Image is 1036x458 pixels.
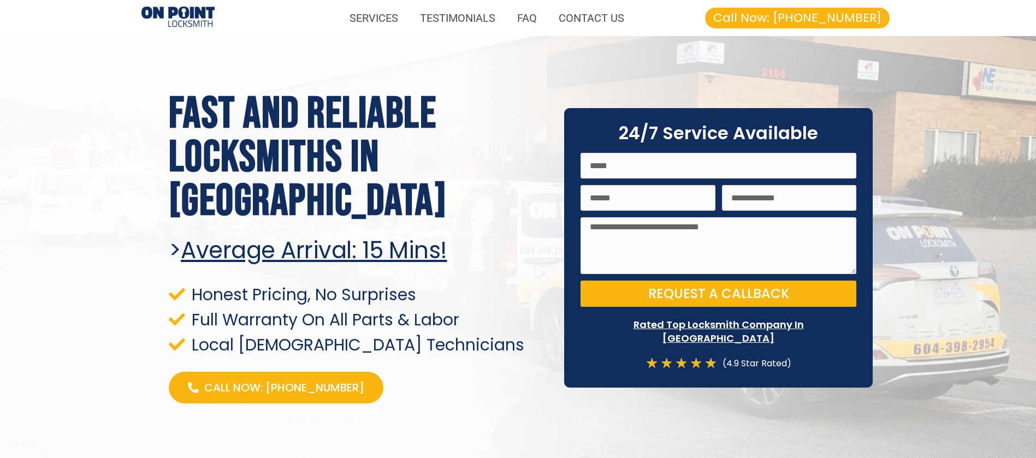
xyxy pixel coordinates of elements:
[169,372,383,403] a: Call Now: [PHONE_NUMBER]
[581,318,856,345] p: Rated Top Locksmith Company In [GEOGRAPHIC_DATA]
[705,356,717,371] i: ★
[169,237,548,264] h2: >
[339,5,409,31] a: SERVICES
[660,356,673,371] i: ★
[226,5,635,31] nav: Menu
[717,356,791,371] div: (4.9 Star Rated)
[581,281,856,307] button: Request a Callback
[548,5,635,31] a: CONTACT US
[705,8,890,28] a: Call Now: [PHONE_NUMBER]
[648,287,789,300] span: Request a Callback
[675,356,688,371] i: ★
[690,356,702,371] i: ★
[189,287,416,302] span: Honest Pricing, No Surprises
[189,312,459,327] span: Full Warranty On All Parts & Labor
[169,92,548,223] h1: Fast and Reliable Locksmiths In [GEOGRAPHIC_DATA]
[506,5,548,31] a: FAQ
[189,337,524,352] span: Local [DEMOGRAPHIC_DATA] Technicians
[581,124,856,142] h2: 24/7 Service Available
[204,380,364,395] span: Call Now: [PHONE_NUMBER]
[646,356,717,371] div: 4.7/5
[409,5,506,31] a: TESTIMONIALS
[713,12,881,24] span: Call Now: [PHONE_NUMBER]
[141,7,215,29] img: Locksmiths Locations 1
[181,234,447,266] u: Average arrival: 15 Mins!
[581,153,856,313] form: On Point Locksmith Victoria Form
[646,356,658,371] i: ★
